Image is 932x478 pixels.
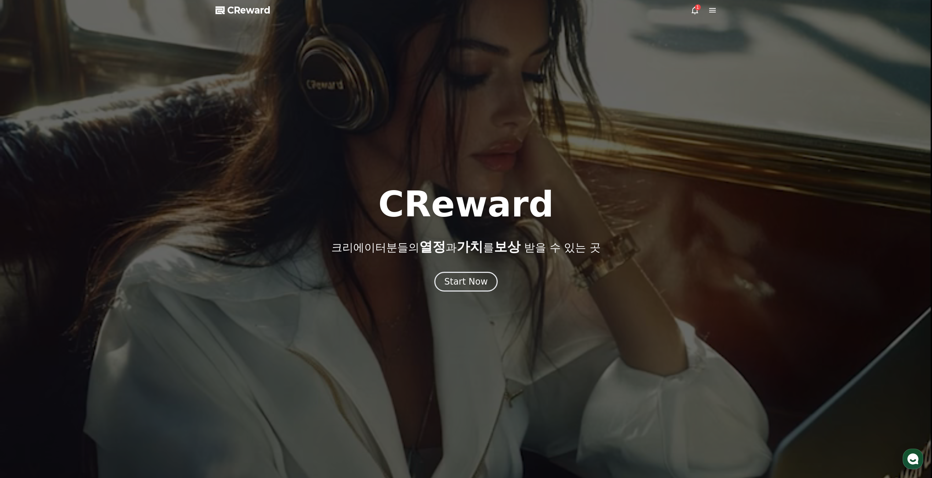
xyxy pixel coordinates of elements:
div: 1 [695,4,701,10]
div: Start Now [444,276,488,288]
p: 크리에이터분들의 과 를 받을 수 있는 곳 [331,240,600,254]
span: 보상 [494,239,520,254]
button: Start Now [434,272,498,292]
span: 열정 [419,239,446,254]
a: 1 [690,6,699,15]
a: Start Now [434,279,498,286]
span: 가치 [457,239,483,254]
span: CReward [227,4,270,16]
a: CReward [215,4,270,16]
h1: CReward [378,187,554,222]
